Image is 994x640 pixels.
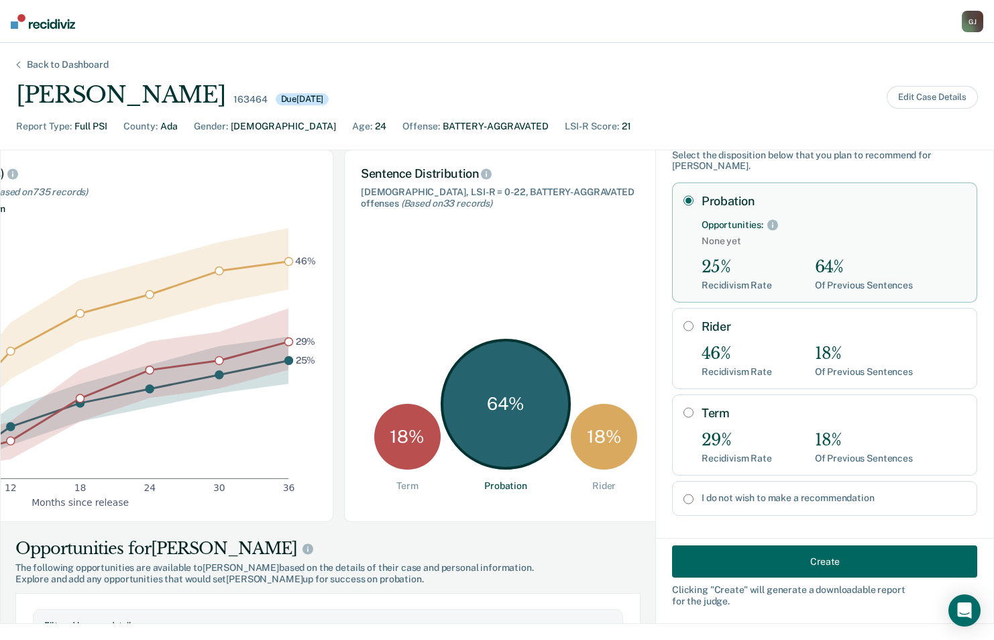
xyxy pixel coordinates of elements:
div: Rider [592,480,616,492]
text: 12 [5,482,17,493]
div: Gender : [194,119,228,134]
div: LSI-R Score : [565,119,619,134]
div: Back to Dashboard [11,59,125,70]
div: Sentence Distribution [361,166,651,181]
div: 25% [702,258,772,277]
div: Recidivism Rate [702,280,772,291]
div: G J [962,11,983,32]
div: Offense : [402,119,440,134]
div: 18% [815,344,913,364]
text: 29% [296,336,316,347]
div: Select the disposition below that you plan to recommend for [PERSON_NAME] . [672,150,977,172]
span: The following opportunities are available to [PERSON_NAME] based on the details of their case and... [15,562,641,574]
div: Recidivism Rate [702,453,772,464]
div: [PERSON_NAME] [16,81,225,109]
div: Due [DATE] [276,93,329,105]
button: Edit Case Details [887,86,978,109]
span: (Based on 33 records ) [401,198,492,209]
button: Create [672,545,977,578]
div: Term [396,480,418,492]
div: County : [123,119,158,134]
div: Filtered by case details: [44,621,612,631]
label: Rider [702,319,966,334]
label: Term [702,406,966,421]
div: Opportunities: [702,219,763,231]
div: Opportunities for [PERSON_NAME] [15,538,641,559]
div: Age : [352,119,372,134]
div: Recidivism Rate [702,366,772,378]
div: 46% [702,344,772,364]
label: Probation [702,194,966,209]
text: 24 [144,482,156,493]
text: 36 [283,482,295,493]
text: Months since release [32,496,129,507]
div: BATTERY-AGGRAVATED [443,119,549,134]
div: 18% [815,431,913,450]
text: 25% [296,355,316,366]
div: 21 [622,119,631,134]
div: Full PSI [74,119,107,134]
div: Of Previous Sentences [815,366,913,378]
text: 30 [213,482,225,493]
div: 24 [375,119,386,134]
div: Probation [484,480,527,492]
div: 163464 [233,94,267,105]
img: Recidiviz [11,14,75,29]
div: 18 % [374,404,441,470]
div: Open Intercom Messenger [948,594,981,627]
text: 18 [74,482,87,493]
div: [DEMOGRAPHIC_DATA], LSI-R = 0-22, BATTERY-AGGRAVATED offenses [361,186,651,209]
span: None yet [702,235,966,247]
g: x-axis label [32,496,129,507]
div: Clicking " Create " will generate a downloadable report for the judge. [672,584,977,607]
label: I do not wish to make a recommendation [702,492,966,504]
div: 64 % [441,339,571,470]
div: 29% [702,431,772,450]
div: 64% [815,258,913,277]
div: Report Type : [16,119,72,134]
g: text [295,256,316,366]
div: Of Previous Sentences [815,453,913,464]
div: Of Previous Sentences [815,280,913,291]
div: [DEMOGRAPHIC_DATA] [231,119,336,134]
div: Ada [160,119,178,134]
button: GJ [962,11,983,32]
div: 18 % [571,404,637,470]
text: 46% [295,256,316,266]
span: Explore and add any opportunities that would set [PERSON_NAME] up for success on probation. [15,574,641,585]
